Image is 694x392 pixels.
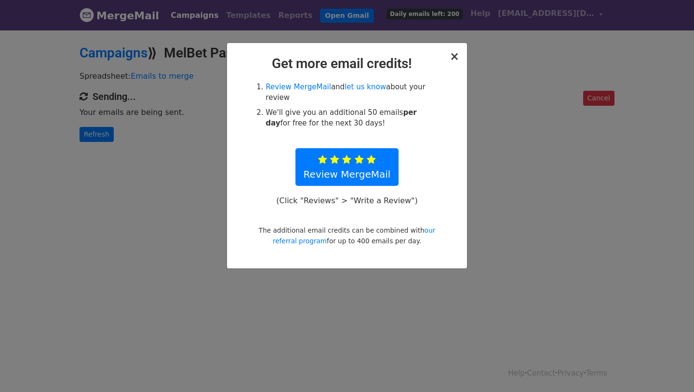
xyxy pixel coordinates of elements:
iframe: Chat Widget [646,346,694,392]
small: The additional email credits can be combined with for up to 400 emails per day. [259,226,435,245]
li: and about your review [266,82,439,103]
strong: per day [266,108,416,128]
a: let us know [345,83,386,91]
h2: Get more email credits! [235,56,459,72]
button: Close [450,51,459,62]
div: Виджет чата [646,346,694,392]
a: Review MergeMail [295,148,399,186]
a: our referral program [273,226,435,245]
a: Review MergeMail [266,83,331,91]
p: (Click "Reviews" > "Write a Review") [271,196,423,206]
span: × [450,50,459,63]
li: We'll give you an additional 50 emails for free for the next 30 days! [266,107,439,129]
